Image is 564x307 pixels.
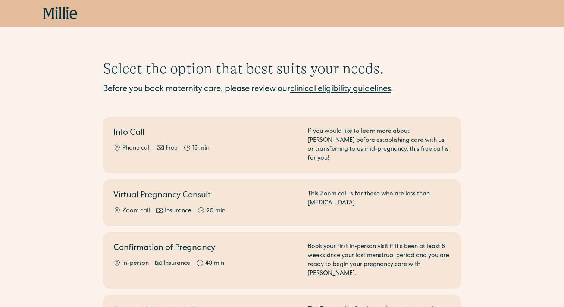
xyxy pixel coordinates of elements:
div: Insurance [164,259,190,268]
div: Zoom call [122,207,150,216]
div: This Zoom call is for those who are less than [MEDICAL_DATA]. [308,190,451,216]
div: If you would like to learn more about [PERSON_NAME] before establishing care with us or transferr... [308,127,451,163]
a: Virtual Pregnancy ConsultZoom callInsurance20 minThis Zoom call is for those who are less than [M... [103,179,461,226]
a: clinical eligibility guidelines [290,85,391,94]
h1: Select the option that best suits your needs. [103,60,461,78]
div: Book your first in-person visit if it's been at least 8 weeks since your last menstrual period an... [308,242,451,278]
div: 40 min [205,259,224,268]
div: Before you book maternity care, please review our . [103,84,461,96]
div: 15 min [192,144,209,153]
div: In-person [122,259,149,268]
div: Phone call [122,144,151,153]
a: Info CallPhone callFree15 minIf you would like to learn more about [PERSON_NAME] before establish... [103,117,461,173]
h2: Confirmation of Pregnancy [113,242,299,255]
h2: Info Call [113,127,299,140]
div: 20 min [206,207,225,216]
a: Confirmation of PregnancyIn-personInsurance40 minBook your first in-person visit if it's been at ... [103,232,461,289]
div: Insurance [165,207,191,216]
div: Free [166,144,178,153]
h2: Virtual Pregnancy Consult [113,190,299,202]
